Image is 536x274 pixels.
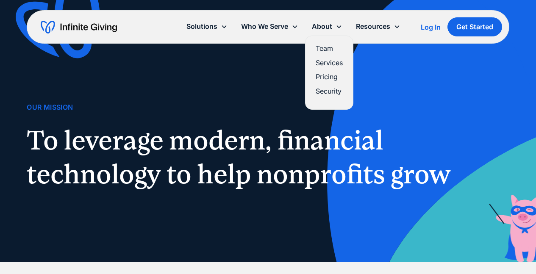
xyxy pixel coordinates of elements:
[447,17,502,36] a: Get Started
[316,43,343,54] a: Team
[27,123,461,191] h1: To leverage modern, financial technology to help nonprofits grow
[421,22,441,32] a: Log In
[27,102,73,113] div: Our Mission
[305,17,349,36] div: About
[316,71,343,83] a: Pricing
[305,36,353,110] nav: About
[241,21,288,32] div: Who We Serve
[234,17,305,36] div: Who We Serve
[312,21,332,32] div: About
[356,21,390,32] div: Resources
[316,86,343,97] a: Security
[349,17,407,36] div: Resources
[421,24,441,30] div: Log In
[186,21,217,32] div: Solutions
[180,17,234,36] div: Solutions
[316,57,343,69] a: Services
[41,20,117,34] a: home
